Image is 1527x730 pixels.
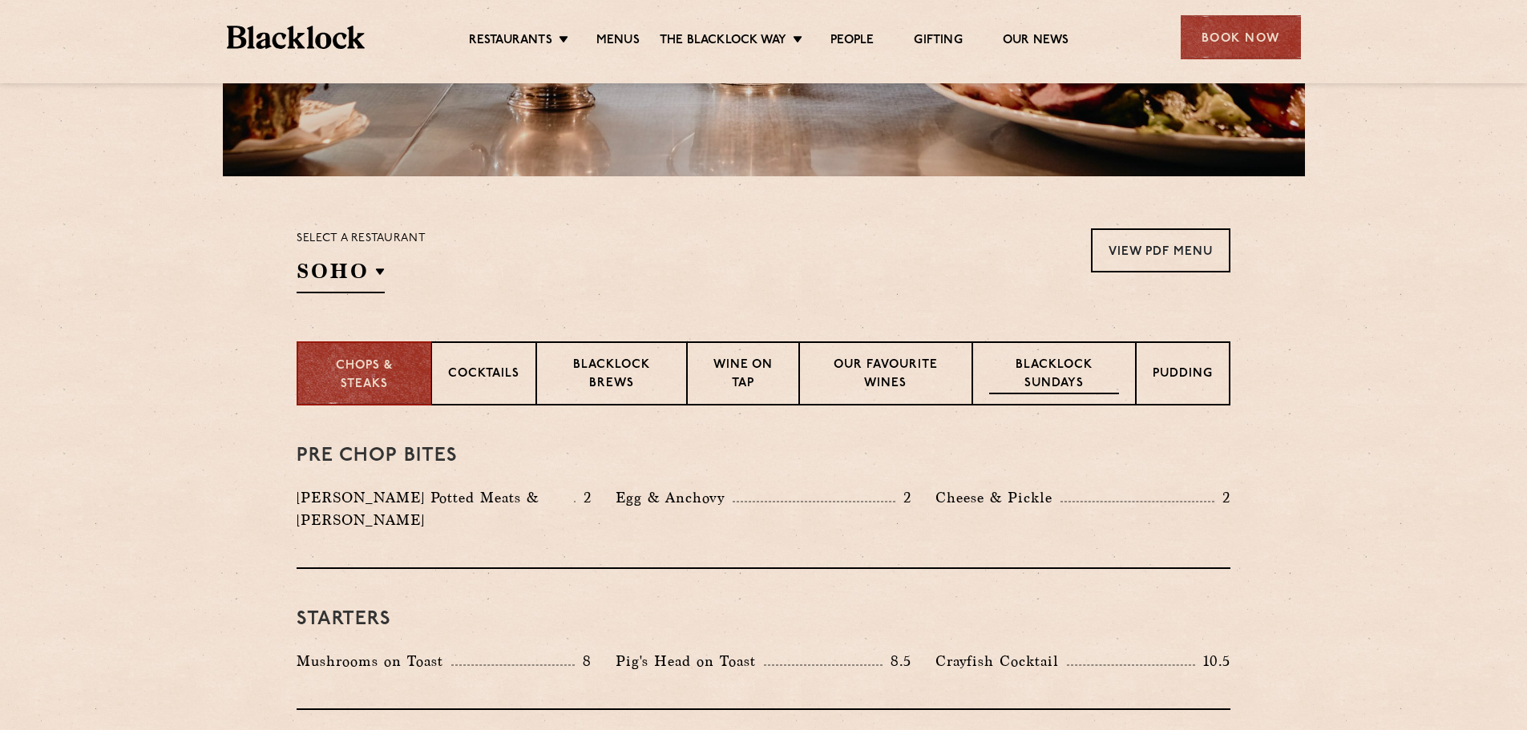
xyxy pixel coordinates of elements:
[297,486,574,531] p: [PERSON_NAME] Potted Meats & [PERSON_NAME]
[469,33,552,50] a: Restaurants
[297,609,1230,630] h3: Starters
[616,486,733,509] p: Egg & Anchovy
[895,487,911,508] p: 2
[1214,487,1230,508] p: 2
[914,33,962,50] a: Gifting
[314,357,414,393] p: Chops & Steaks
[816,357,955,394] p: Our favourite wines
[935,486,1060,509] p: Cheese & Pickle
[1003,33,1069,50] a: Our News
[596,33,640,50] a: Menus
[575,651,592,672] p: 8
[227,26,366,49] img: BL_Textured_Logo-footer-cropped.svg
[935,650,1067,672] p: Crayfish Cocktail
[1091,228,1230,272] a: View PDF Menu
[830,33,874,50] a: People
[704,357,782,394] p: Wine on Tap
[297,228,426,249] p: Select a restaurant
[297,650,451,672] p: Mushrooms on Toast
[616,650,764,672] p: Pig's Head on Toast
[297,257,385,293] h2: SOHO
[1153,365,1213,385] p: Pudding
[989,357,1119,394] p: Blacklock Sundays
[576,487,592,508] p: 2
[448,365,519,385] p: Cocktails
[883,651,911,672] p: 8.5
[1195,651,1230,672] p: 10.5
[297,446,1230,466] h3: Pre Chop Bites
[1181,15,1301,59] div: Book Now
[553,357,670,394] p: Blacklock Brews
[660,33,786,50] a: The Blacklock Way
